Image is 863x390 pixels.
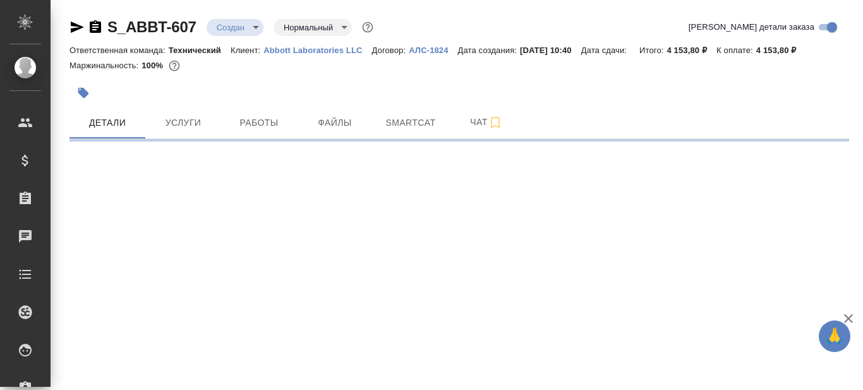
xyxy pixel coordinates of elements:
[409,44,457,55] a: АЛС-1824
[716,46,756,55] p: К оплате:
[77,115,138,131] span: Детали
[69,20,85,35] button: Скопировать ссылку для ЯМессенджера
[274,19,352,36] div: Создан
[69,79,97,107] button: Добавить тэг
[169,46,231,55] p: Технический
[581,46,630,55] p: Дата сдачи:
[263,44,371,55] a: Abbott Laboratories LLC
[213,22,248,33] button: Создан
[372,46,409,55] p: Договор:
[689,21,814,34] span: [PERSON_NAME] детали заказа
[88,20,103,35] button: Скопировать ссылку
[231,46,263,55] p: Клиент:
[263,46,371,55] p: Abbott Laboratories LLC
[456,114,517,130] span: Чат
[380,115,441,131] span: Smartcat
[107,18,196,35] a: S_ABBT-607
[819,320,850,352] button: 🙏
[142,61,166,70] p: 100%
[305,115,365,131] span: Файлы
[280,22,337,33] button: Нормальный
[69,61,142,70] p: Маржинальность:
[69,46,169,55] p: Ответственная команда:
[824,323,845,350] span: 🙏
[667,46,717,55] p: 4 153,80 ₽
[359,19,376,35] button: Доп статусы указывают на важность/срочность заказа
[756,46,806,55] p: 4 153,80 ₽
[166,58,183,74] button: 0.00 RUB;
[229,115,289,131] span: Работы
[488,115,503,130] svg: Подписаться
[520,46,581,55] p: [DATE] 10:40
[639,46,667,55] p: Итого:
[458,46,520,55] p: Дата создания:
[153,115,214,131] span: Услуги
[409,46,457,55] p: АЛС-1824
[207,19,263,36] div: Создан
